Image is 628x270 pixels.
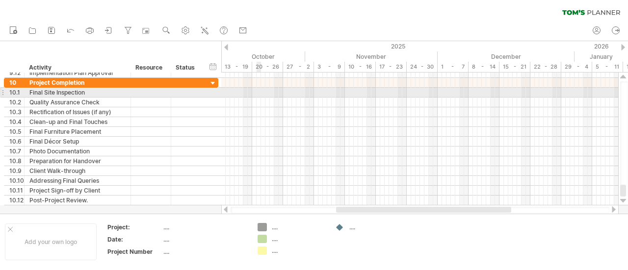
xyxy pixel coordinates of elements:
div: 15 - 21 [499,62,530,72]
div: 10 - 16 [345,62,376,72]
div: Photo Documentation [29,147,126,156]
div: Final Furniture Placement [29,127,126,136]
div: Status [176,63,197,73]
div: Project Sign-off by Client [29,186,126,195]
div: 24 - 30 [407,62,438,72]
div: .... [163,235,246,244]
div: Activity [29,63,125,73]
div: Post-Project Review. [29,196,126,205]
div: 10.10 [9,176,24,185]
div: Addressing Final Queries [29,176,126,185]
div: Client Walk-through [29,166,126,175]
div: .... [163,223,246,231]
div: 10.8 [9,156,24,166]
div: Project: [107,223,161,231]
div: 10.9 [9,166,24,175]
div: 10.12 [9,196,24,205]
div: 20 - 26 [252,62,283,72]
div: 10.6 [9,137,24,146]
div: 5 - 11 [592,62,623,72]
div: Resource [135,63,165,73]
div: 10.11 [9,186,24,195]
div: Rectification of Issues (if any) [29,107,126,117]
div: November 2025 [305,51,438,62]
div: .... [272,246,325,255]
div: 10.2 [9,98,24,107]
div: 17 - 23 [376,62,407,72]
div: 29 - 4 [561,62,592,72]
div: December 2025 [438,51,575,62]
div: .... [272,235,325,243]
div: 13 - 19 [221,62,252,72]
div: .... [272,223,325,231]
div: Project Completion [29,78,126,87]
div: Clean-up and Final Touches [29,117,126,126]
div: Implementation Plan Approval [29,68,126,77]
div: 3 - 9 [314,62,345,72]
div: 10.7 [9,147,24,156]
div: October 2025 [168,51,305,62]
div: 10 [9,78,24,87]
div: 10.3 [9,107,24,117]
div: Date: [107,235,161,244]
div: 10.5 [9,127,24,136]
div: .... [349,223,403,231]
div: Quality Assurance Check [29,98,126,107]
div: 1 - 7 [438,62,469,72]
div: 22 - 28 [530,62,561,72]
div: .... [163,247,246,256]
div: 10.4 [9,117,24,126]
div: Project Number [107,247,161,256]
div: 27 - 2 [283,62,314,72]
div: 10.1 [9,88,24,97]
div: Final Site Inspection [29,88,126,97]
div: 8 - 14 [469,62,499,72]
div: Add your own logo [5,223,97,260]
div: 9.12 [9,68,24,77]
div: Preparation for Handover [29,156,126,166]
div: Final Décor Setup [29,137,126,146]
